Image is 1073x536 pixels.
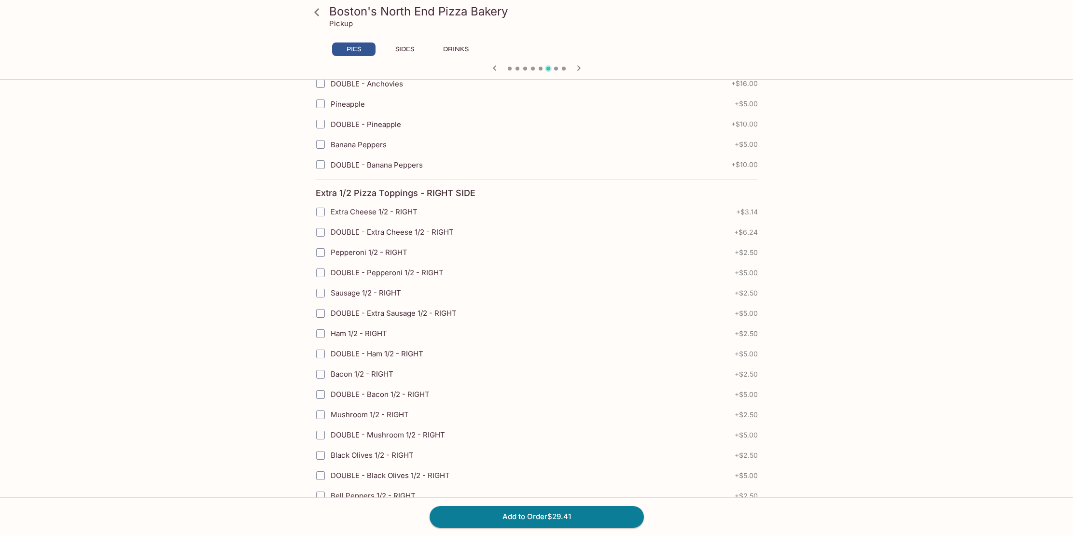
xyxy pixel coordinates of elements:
[331,309,457,318] span: DOUBLE - Extra Sausage 1/2 - RIGHT
[329,19,353,28] p: Pickup
[735,310,758,317] span: + $5.00
[331,79,403,88] span: DOUBLE - Anchovies
[735,141,758,148] span: + $5.00
[731,161,758,169] span: + $10.00
[735,492,758,500] span: + $2.50
[736,208,758,216] span: + $3.14
[434,42,478,56] button: DRINKS
[331,207,418,216] span: Extra Cheese 1/2 - RIGHT
[734,228,758,236] span: + $6.24
[735,472,758,480] span: + $5.00
[331,248,407,257] span: Pepperoni 1/2 - RIGHT
[331,268,444,277] span: DOUBLE - Pepperoni 1/2 - RIGHT
[735,249,758,256] span: + $2.50
[331,410,409,419] span: Mushroom 1/2 - RIGHT
[735,370,758,378] span: + $2.50
[331,160,423,169] span: DOUBLE - Banana Peppers
[331,227,454,237] span: DOUBLE - Extra Cheese 1/2 - RIGHT
[383,42,427,56] button: SIDES
[735,391,758,398] span: + $5.00
[331,288,401,297] span: Sausage 1/2 - RIGHT
[316,188,475,198] h4: Extra 1/2 Pizza Toppings - RIGHT SIDE
[735,411,758,419] span: + $2.50
[430,506,644,527] button: Add to Order$29.41
[735,451,758,459] span: + $2.50
[735,100,758,108] span: + $5.00
[331,99,365,109] span: Pineapple
[331,349,423,358] span: DOUBLE - Ham 1/2 - RIGHT
[332,42,376,56] button: PIES
[331,451,414,460] span: Black Olives 1/2 - RIGHT
[331,471,450,480] span: DOUBLE - Black Olives 1/2 - RIGHT
[731,80,758,87] span: + $16.00
[331,430,445,439] span: DOUBLE - Mushroom 1/2 - RIGHT
[331,491,416,500] span: Bell Peppers 1/2 - RIGHT
[331,369,393,379] span: Bacon 1/2 - RIGHT
[331,140,387,149] span: Banana Peppers
[331,120,401,129] span: DOUBLE - Pineapple
[329,4,761,19] h3: Boston's North End Pizza Bakery
[735,330,758,338] span: + $2.50
[331,329,387,338] span: Ham 1/2 - RIGHT
[735,350,758,358] span: + $5.00
[735,289,758,297] span: + $2.50
[735,431,758,439] span: + $5.00
[735,269,758,277] span: + $5.00
[331,390,430,399] span: DOUBLE - Bacon 1/2 - RIGHT
[731,120,758,128] span: + $10.00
